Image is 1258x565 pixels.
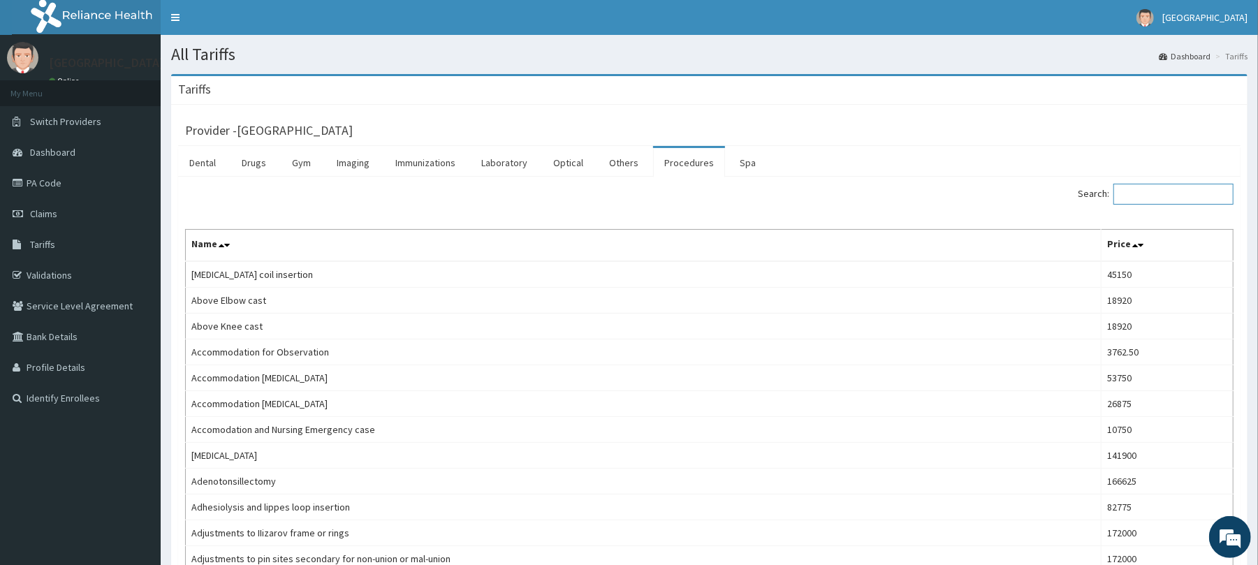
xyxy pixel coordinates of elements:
td: [MEDICAL_DATA] coil insertion [186,261,1102,288]
td: Accommodation [MEDICAL_DATA] [186,391,1102,417]
a: Procedures [653,148,725,177]
span: Tariffs [30,238,55,251]
div: Chat with us now [73,78,235,96]
span: Claims [30,207,57,220]
td: 141900 [1102,443,1234,469]
span: Switch Providers [30,115,101,128]
div: Minimize live chat window [229,7,263,41]
a: Spa [729,148,767,177]
td: Accommodation [MEDICAL_DATA] [186,365,1102,391]
td: 18920 [1102,288,1234,314]
span: [GEOGRAPHIC_DATA] [1162,11,1248,24]
a: Immunizations [384,148,467,177]
td: 45150 [1102,261,1234,288]
a: Online [49,76,82,86]
a: Dashboard [1159,50,1211,62]
p: [GEOGRAPHIC_DATA] [49,57,164,69]
td: Above Knee cast [186,314,1102,339]
td: Accommodation for Observation [186,339,1102,365]
td: Adhesiolysis and lippes loop insertion [186,494,1102,520]
th: Name [186,230,1102,262]
a: Laboratory [470,148,539,177]
img: d_794563401_company_1708531726252_794563401 [26,70,57,105]
a: Gym [281,148,322,177]
td: 166625 [1102,469,1234,494]
a: Dental [178,148,227,177]
span: Dashboard [30,146,75,159]
a: Imaging [326,148,381,177]
textarea: Type your message and hit 'Enter' [7,381,266,430]
td: Above Elbow cast [186,288,1102,314]
li: Tariffs [1212,50,1248,62]
h3: Provider - [GEOGRAPHIC_DATA] [185,124,353,137]
td: 3762.50 [1102,339,1234,365]
span: We're online! [81,176,193,317]
img: User Image [7,42,38,73]
td: [MEDICAL_DATA] [186,443,1102,469]
td: 82775 [1102,494,1234,520]
td: Adenotonsillectomy [186,469,1102,494]
td: Accomodation and Nursing Emergency case [186,417,1102,443]
td: 10750 [1102,417,1234,443]
h1: All Tariffs [171,45,1248,64]
h3: Tariffs [178,83,211,96]
td: 26875 [1102,391,1234,417]
td: Adjustments to IIizarov frame or rings [186,520,1102,546]
td: 172000 [1102,520,1234,546]
th: Price [1102,230,1234,262]
a: Optical [542,148,594,177]
a: Others [598,148,650,177]
td: 18920 [1102,314,1234,339]
td: 53750 [1102,365,1234,391]
label: Search: [1078,184,1234,205]
input: Search: [1113,184,1234,205]
a: Drugs [231,148,277,177]
img: User Image [1136,9,1154,27]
